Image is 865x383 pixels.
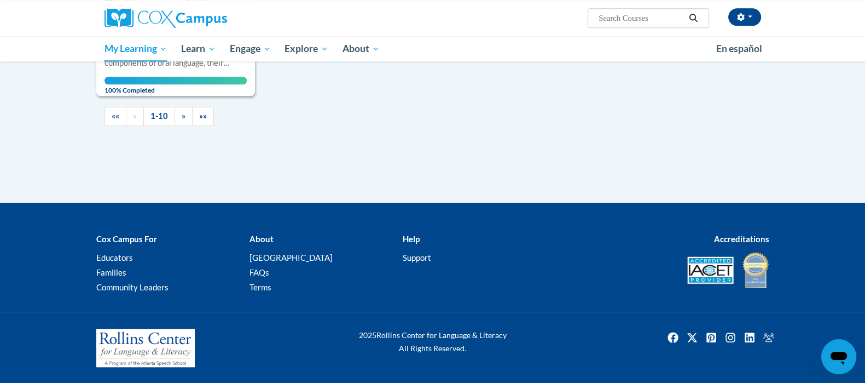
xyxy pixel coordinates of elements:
a: En español [709,37,769,60]
a: Next [175,107,193,126]
img: Facebook group icon [760,329,777,346]
a: Educators [96,253,133,262]
a: Facebook Group [760,329,777,346]
a: Previous [126,107,144,126]
a: Begining [105,107,126,126]
input: Search Courses [597,12,685,25]
span: 100% Completed [105,77,247,94]
a: Twitter [683,329,701,346]
a: [GEOGRAPHIC_DATA] [249,253,332,262]
a: Linkedin [741,329,758,346]
span: My Learning [104,42,167,55]
img: IDA® Accredited [742,251,769,289]
div: Rollins Center for Language & Literacy All Rights Reserved. [318,329,548,355]
a: Facebook [664,329,682,346]
span: » [182,111,185,121]
a: Pinterest [703,329,720,346]
a: Explore [277,36,335,61]
a: 1-10 [143,107,175,126]
a: Cox Campus [105,8,312,28]
a: My Learning [97,36,175,61]
a: About [335,36,387,61]
a: Instagram [722,329,739,346]
img: LinkedIn icon [741,329,758,346]
img: Facebook icon [664,329,682,346]
img: Rollins Center for Language & Literacy - A Program of the Atlanta Speech School [96,329,195,367]
button: Account Settings [728,8,761,26]
img: Twitter icon [683,329,701,346]
img: Pinterest icon [703,329,720,346]
a: End [192,107,214,126]
b: Accreditations [714,234,769,244]
b: About [249,234,273,244]
b: Help [402,234,419,244]
span: 2025 [359,330,376,340]
img: Accredited IACET® Provider [687,256,734,284]
a: Learn [174,36,223,61]
b: Cox Campus For [96,234,157,244]
div: Main menu [88,36,777,61]
a: Community Leaders [96,282,169,292]
span: Learn [181,42,216,55]
span: »» [199,111,207,121]
iframe: Button to launch messaging window, conversation in progress [821,339,856,374]
a: Families [96,267,126,277]
span: « [133,111,137,121]
a: Support [402,253,431,262]
a: FAQs [249,267,269,277]
a: Engage [223,36,278,61]
span: Engage [230,42,271,55]
img: Cox Campus [105,8,227,28]
span: Explore [285,42,328,55]
span: «« [112,111,119,121]
span: About [342,42,380,55]
button: Search [685,12,701,25]
a: Terms [249,282,271,292]
div: Your progress [105,77,247,84]
span: En español [716,43,762,54]
img: Instagram icon [722,329,739,346]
